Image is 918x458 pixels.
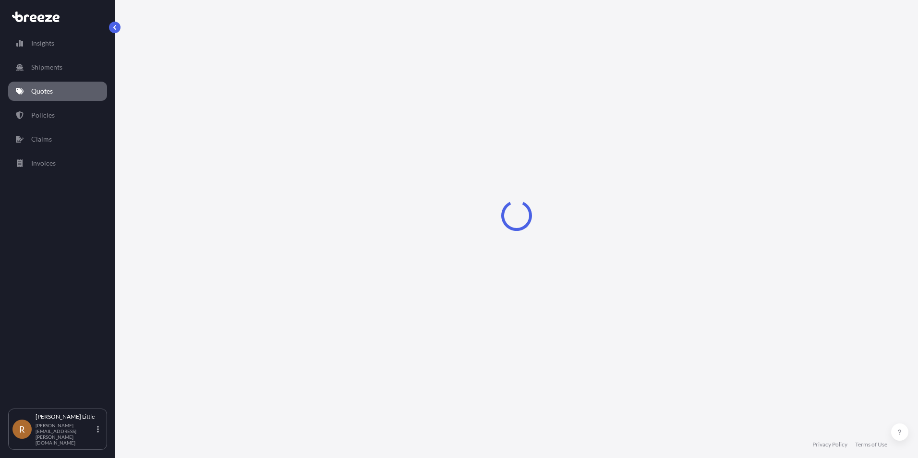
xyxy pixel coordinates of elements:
[19,424,25,434] span: R
[855,441,887,448] a: Terms of Use
[31,62,62,72] p: Shipments
[812,441,847,448] a: Privacy Policy
[8,154,107,173] a: Invoices
[36,413,95,421] p: [PERSON_NAME] Little
[8,130,107,149] a: Claims
[31,38,54,48] p: Insights
[8,34,107,53] a: Insights
[31,110,55,120] p: Policies
[31,158,56,168] p: Invoices
[31,134,52,144] p: Claims
[8,106,107,125] a: Policies
[36,422,95,446] p: [PERSON_NAME][EMAIL_ADDRESS][PERSON_NAME][DOMAIN_NAME]
[8,82,107,101] a: Quotes
[8,58,107,77] a: Shipments
[31,86,53,96] p: Quotes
